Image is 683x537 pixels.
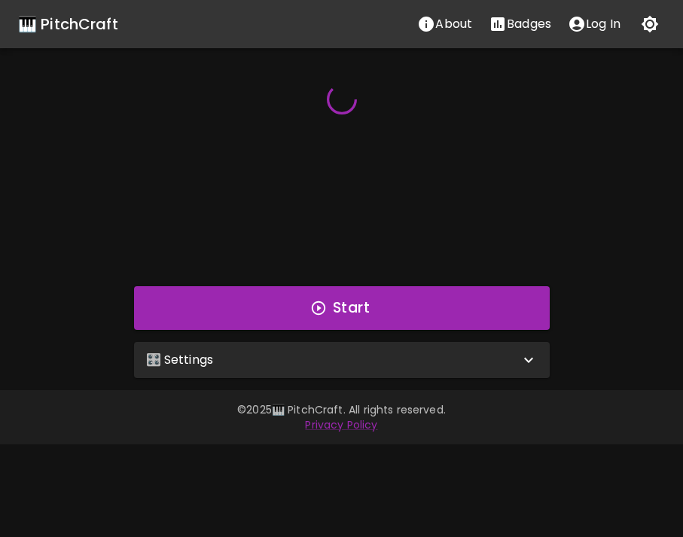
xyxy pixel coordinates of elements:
button: Start [134,286,550,330]
a: 🎹 PitchCraft [18,12,118,36]
p: © 2025 🎹 PitchCraft. All rights reserved. [18,402,665,417]
p: Log In [586,15,620,33]
a: Privacy Policy [305,417,377,432]
p: About [435,15,472,33]
button: About [409,9,480,39]
p: Badges [507,15,551,33]
button: account of current user [560,9,629,39]
p: 🎛️ Settings [146,351,214,369]
button: Stats [480,9,560,39]
div: 🎛️ Settings [134,342,550,378]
